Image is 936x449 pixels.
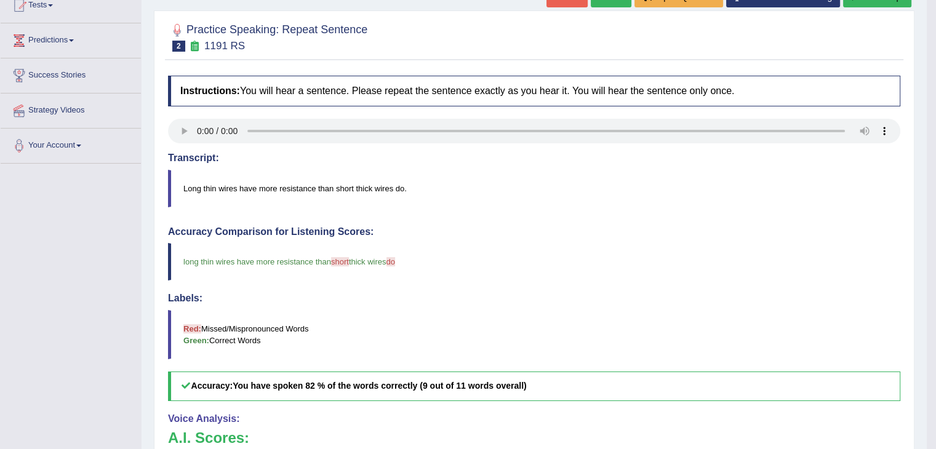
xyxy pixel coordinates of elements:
[168,226,900,237] h4: Accuracy Comparison for Listening Scores:
[168,372,900,400] h5: Accuracy:
[331,257,349,266] span: short
[1,58,141,89] a: Success Stories
[168,170,900,207] blockquote: Long thin wires have more resistance than short thick wires do.
[168,310,900,359] blockquote: Missed/Mispronounced Words Correct Words
[168,413,900,424] h4: Voice Analysis:
[1,23,141,54] a: Predictions
[386,257,395,266] span: do
[168,21,367,52] h2: Practice Speaking: Repeat Sentence
[168,293,900,304] h4: Labels:
[188,41,201,52] small: Exam occurring question
[1,93,141,124] a: Strategy Videos
[168,76,900,106] h4: You will hear a sentence. Please repeat the sentence exactly as you hear it. You will hear the se...
[204,40,245,52] small: 1191 RS
[1,129,141,159] a: Your Account
[172,41,185,52] span: 2
[183,257,331,266] span: long thin wires have more resistance than
[183,324,201,333] b: Red:
[168,429,249,446] b: A.I. Scores:
[168,153,900,164] h4: Transcript:
[180,85,240,96] b: Instructions:
[233,381,526,391] b: You have spoken 82 % of the words correctly (9 out of 11 words overall)
[349,257,386,266] span: thick wires
[183,336,209,345] b: Green:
